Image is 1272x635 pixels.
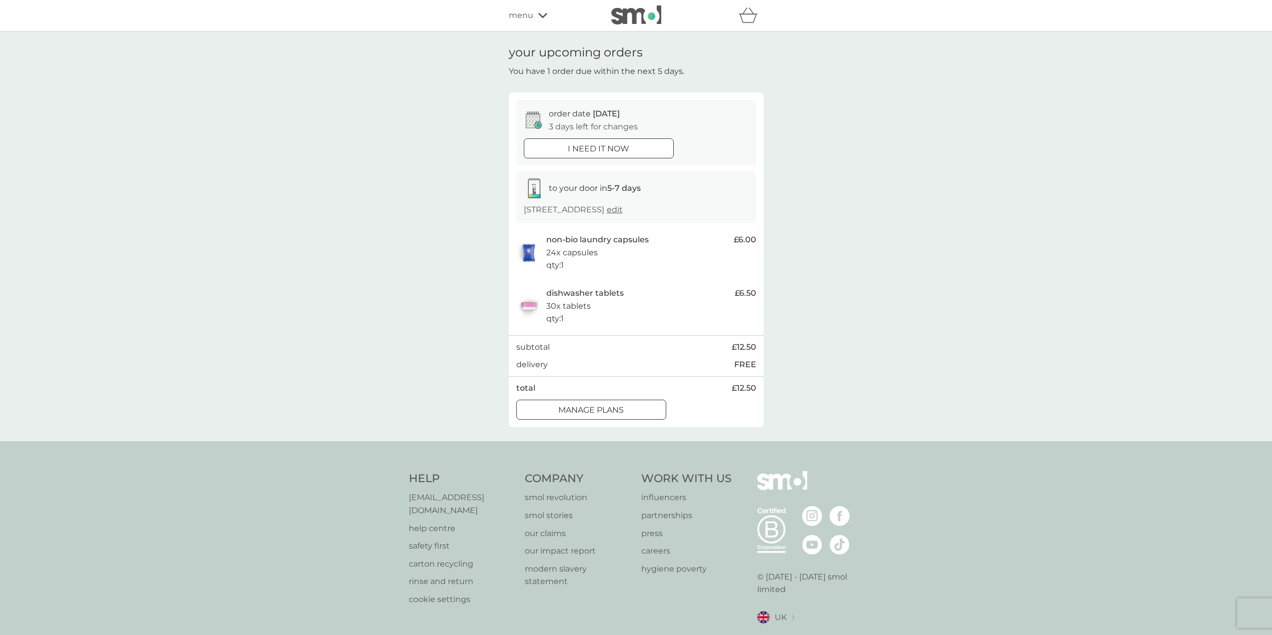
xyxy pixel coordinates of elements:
[409,593,515,606] a: cookie settings
[757,571,864,596] p: © [DATE] - [DATE] smol limited
[568,142,629,155] p: i need it now
[524,138,674,158] button: i need it now
[802,535,822,555] img: visit the smol Youtube page
[409,575,515,588] a: rinse and return
[409,558,515,571] a: carton recycling
[509,45,643,60] h1: your upcoming orders
[516,341,550,354] p: subtotal
[409,471,515,487] h4: Help
[546,246,598,259] p: 24x capsules
[525,509,631,522] a: smol stories
[641,471,732,487] h4: Work With Us
[524,203,623,216] p: [STREET_ADDRESS]
[546,300,591,313] p: 30x tablets
[546,233,649,246] p: non-bio laundry capsules
[607,205,623,214] a: edit
[641,527,732,540] a: press
[546,312,564,325] p: qty : 1
[409,540,515,553] a: safety first
[802,506,822,526] img: visit the smol Instagram page
[732,382,756,395] span: £12.50
[792,615,795,621] img: select a new location
[734,358,756,371] p: FREE
[525,563,631,588] a: modern slavery statement
[739,5,764,25] div: basket
[546,287,624,300] p: dishwasher tablets
[641,563,732,576] a: hygiene poverty
[509,65,684,78] p: You have 1 order due within the next 5 days.
[549,183,641,193] span: to your door in
[516,400,666,420] button: manage plans
[549,107,620,120] p: order date
[516,382,535,395] p: total
[757,611,770,624] img: UK flag
[549,120,638,133] p: 3 days left for changes
[525,491,631,504] a: smol revolution
[593,109,620,118] span: [DATE]
[775,611,787,624] span: UK
[757,471,807,505] img: smol
[558,404,624,417] p: manage plans
[409,522,515,535] a: help centre
[525,527,631,540] a: our claims
[641,509,732,522] a: partnerships
[611,5,661,24] img: smol
[830,535,850,555] img: visit the smol Tiktok page
[830,506,850,526] img: visit the smol Facebook page
[607,183,641,193] strong: 5-7 days
[525,545,631,558] a: our impact report
[732,341,756,354] span: £12.50
[734,233,756,246] span: £6.00
[509,9,533,22] span: menu
[641,491,732,504] a: influencers
[516,358,548,371] p: delivery
[409,491,515,517] a: [EMAIL_ADDRESS][DOMAIN_NAME]
[525,471,631,487] h4: Company
[546,259,564,272] p: qty : 1
[735,287,756,300] span: £6.50
[641,545,732,558] a: careers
